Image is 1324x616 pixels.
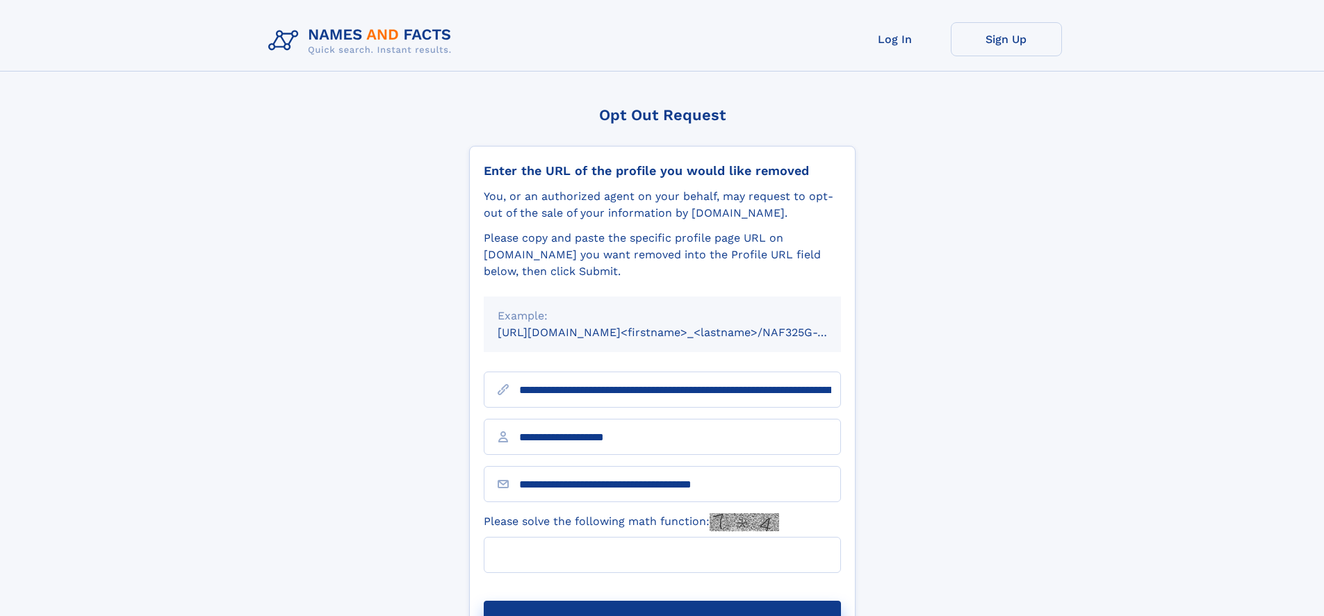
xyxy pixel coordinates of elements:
[498,326,867,339] small: [URL][DOMAIN_NAME]<firstname>_<lastname>/NAF325G-xxxxxxxx
[263,22,463,60] img: Logo Names and Facts
[484,188,841,222] div: You, or an authorized agent on your behalf, may request to opt-out of the sale of your informatio...
[951,22,1062,56] a: Sign Up
[484,513,779,531] label: Please solve the following math function:
[484,230,841,280] div: Please copy and paste the specific profile page URL on [DOMAIN_NAME] you want removed into the Pr...
[469,106,856,124] div: Opt Out Request
[484,163,841,178] div: Enter the URL of the profile you would like removed
[498,308,827,324] div: Example:
[840,22,951,56] a: Log In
